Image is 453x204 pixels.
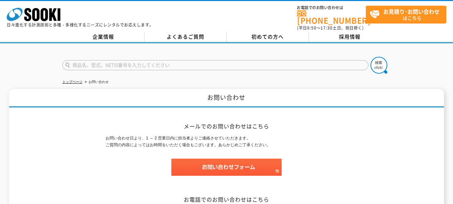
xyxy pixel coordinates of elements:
span: 17:30 [321,25,333,31]
li: お問い合わせ [83,79,109,86]
span: はこちら [370,6,446,23]
a: 初めての方へ [227,32,309,42]
span: 初めての方へ [251,33,284,40]
img: btn_search.png [371,57,387,74]
a: お見積り･お問い合わせはこちら [366,6,446,24]
span: 8:50 [307,25,317,31]
a: 採用情報 [309,32,391,42]
h1: お問い合わせ [9,89,444,108]
a: トップページ [62,80,82,84]
strong: お見積り･お問い合わせ [383,7,440,15]
a: よくあるご質問 [145,32,227,42]
a: 企業情報 [62,32,145,42]
h2: メールでのお問い合わせはこちら [106,123,347,130]
p: お問い合わせ日より、1 ～ 2 営業日内に担当者よりご連絡させていただきます。 ご質問の内容によってはお時間をいただく場合もございます。あらかじめご了承ください。 [106,135,347,149]
p: 日々進化する計測技術と多種・多様化するニーズにレンタルでお応えします。 [7,23,154,27]
input: 商品名、型式、NETIS番号を入力してください [62,60,369,70]
h2: お電話でのお問い合わせはこちら [106,196,347,203]
span: お電話でのお問い合わせは [297,6,366,10]
span: (平日 ～ 土日、祝日除く) [297,25,363,31]
a: [PHONE_NUMBER] [297,10,366,24]
img: お問い合わせフォーム [171,159,282,176]
a: お問い合わせフォーム [171,170,282,174]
